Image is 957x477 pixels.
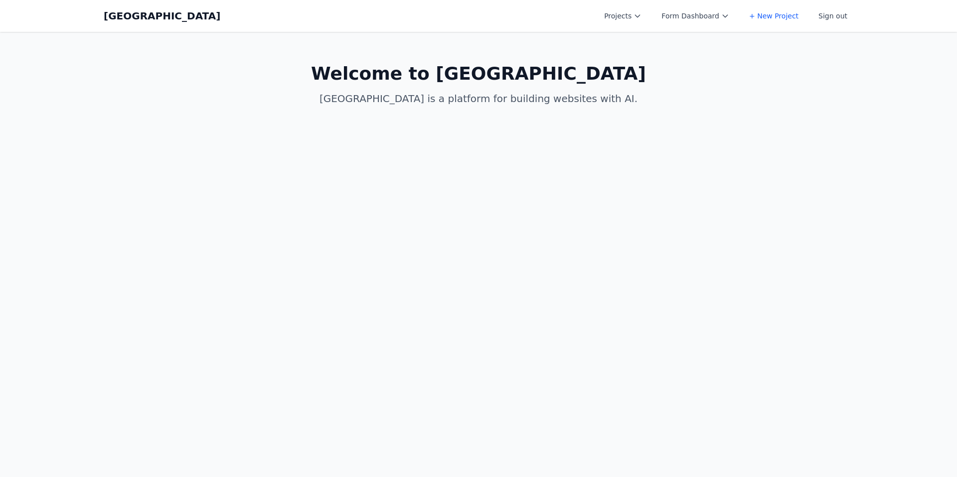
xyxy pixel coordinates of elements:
button: Projects [598,7,647,25]
button: Sign out [812,7,853,25]
button: Form Dashboard [655,7,735,25]
p: [GEOGRAPHIC_DATA] is a platform for building websites with AI. [287,92,670,106]
a: + New Project [743,7,804,25]
a: [GEOGRAPHIC_DATA] [104,9,220,23]
h1: Welcome to [GEOGRAPHIC_DATA] [287,64,670,84]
